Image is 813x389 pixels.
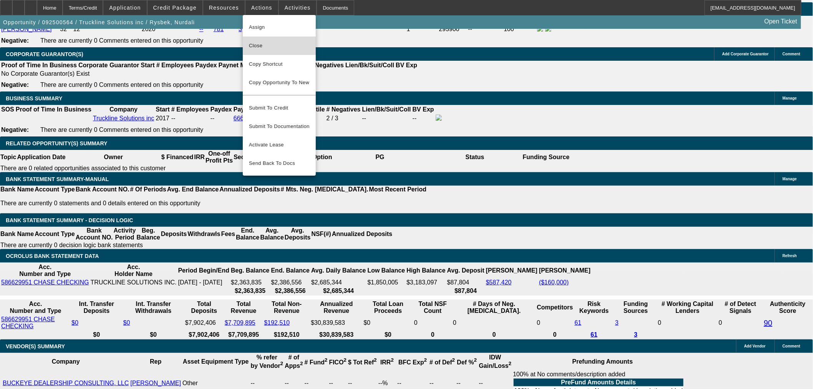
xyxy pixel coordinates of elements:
[249,159,310,168] span: Send Back To Docs
[249,60,310,69] span: Copy Shortcut
[249,23,310,32] span: Assign
[249,122,310,131] span: Submit To Documentation
[249,140,310,150] span: Activate Lease
[249,41,310,50] span: Close
[249,103,310,113] span: Submit To Credit
[249,80,309,85] span: Copy Opportunity To New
